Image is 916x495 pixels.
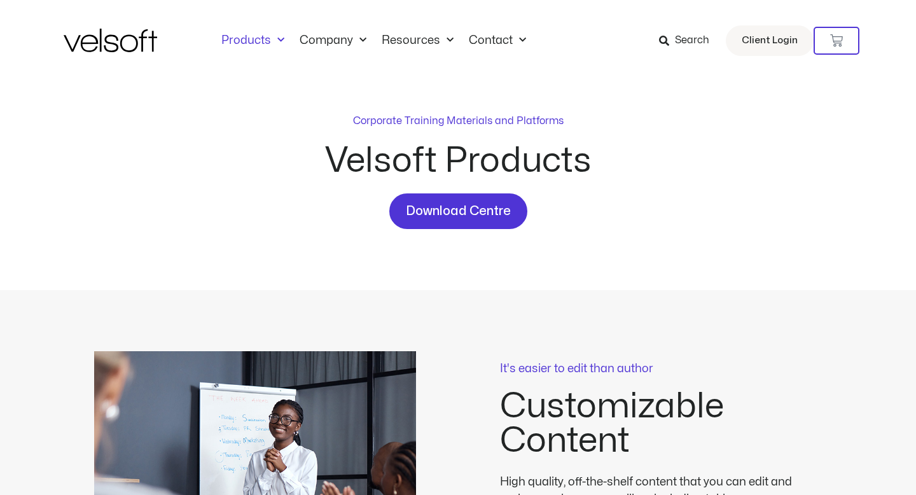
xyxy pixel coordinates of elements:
p: It's easier to edit than author [500,363,822,375]
span: Download Centre [406,201,511,221]
span: Client Login [742,32,798,49]
p: Corporate Training Materials and Platforms [353,113,564,129]
h2: Customizable Content [500,389,822,458]
nav: Menu [214,34,534,48]
span: Search [675,32,709,49]
h2: Velsoft Products [229,144,687,178]
a: CompanyMenu Toggle [292,34,374,48]
a: Download Centre [389,193,527,229]
img: Velsoft Training Materials [64,29,157,52]
a: ContactMenu Toggle [461,34,534,48]
a: ResourcesMenu Toggle [374,34,461,48]
a: ProductsMenu Toggle [214,34,292,48]
a: Search [659,30,718,52]
a: Client Login [726,25,814,56]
